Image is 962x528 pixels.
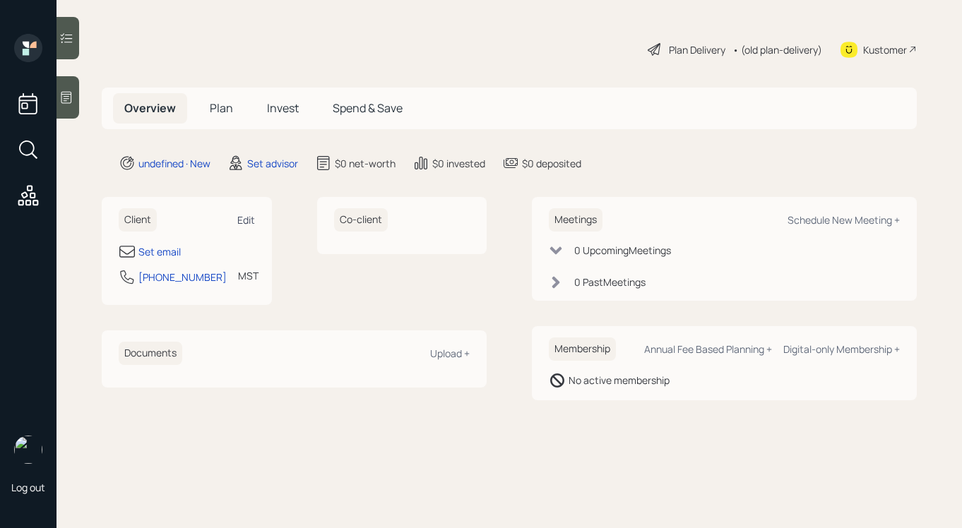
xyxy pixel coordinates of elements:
[210,100,233,116] span: Plan
[11,481,45,494] div: Log out
[119,208,157,232] h6: Client
[432,156,485,171] div: $0 invested
[549,337,616,361] h6: Membership
[569,373,670,388] div: No active membership
[574,243,671,258] div: 0 Upcoming Meeting s
[732,42,822,57] div: • (old plan-delivery)
[247,156,298,171] div: Set advisor
[334,208,388,232] h6: Co-client
[138,156,210,171] div: undefined · New
[335,156,396,171] div: $0 net-worth
[119,342,182,365] h6: Documents
[549,208,602,232] h6: Meetings
[238,268,259,283] div: MST
[863,42,907,57] div: Kustomer
[574,275,646,289] div: 0 Past Meeting s
[138,270,227,284] div: [PHONE_NUMBER]
[14,436,42,464] img: retirable_logo.png
[783,342,900,356] div: Digital-only Membership +
[669,42,725,57] div: Plan Delivery
[124,100,176,116] span: Overview
[644,342,772,356] div: Annual Fee Based Planning +
[138,244,181,259] div: Set email
[788,213,900,227] div: Schedule New Meeting +
[430,347,470,360] div: Upload +
[237,213,255,227] div: Edit
[522,156,581,171] div: $0 deposited
[267,100,299,116] span: Invest
[333,100,403,116] span: Spend & Save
